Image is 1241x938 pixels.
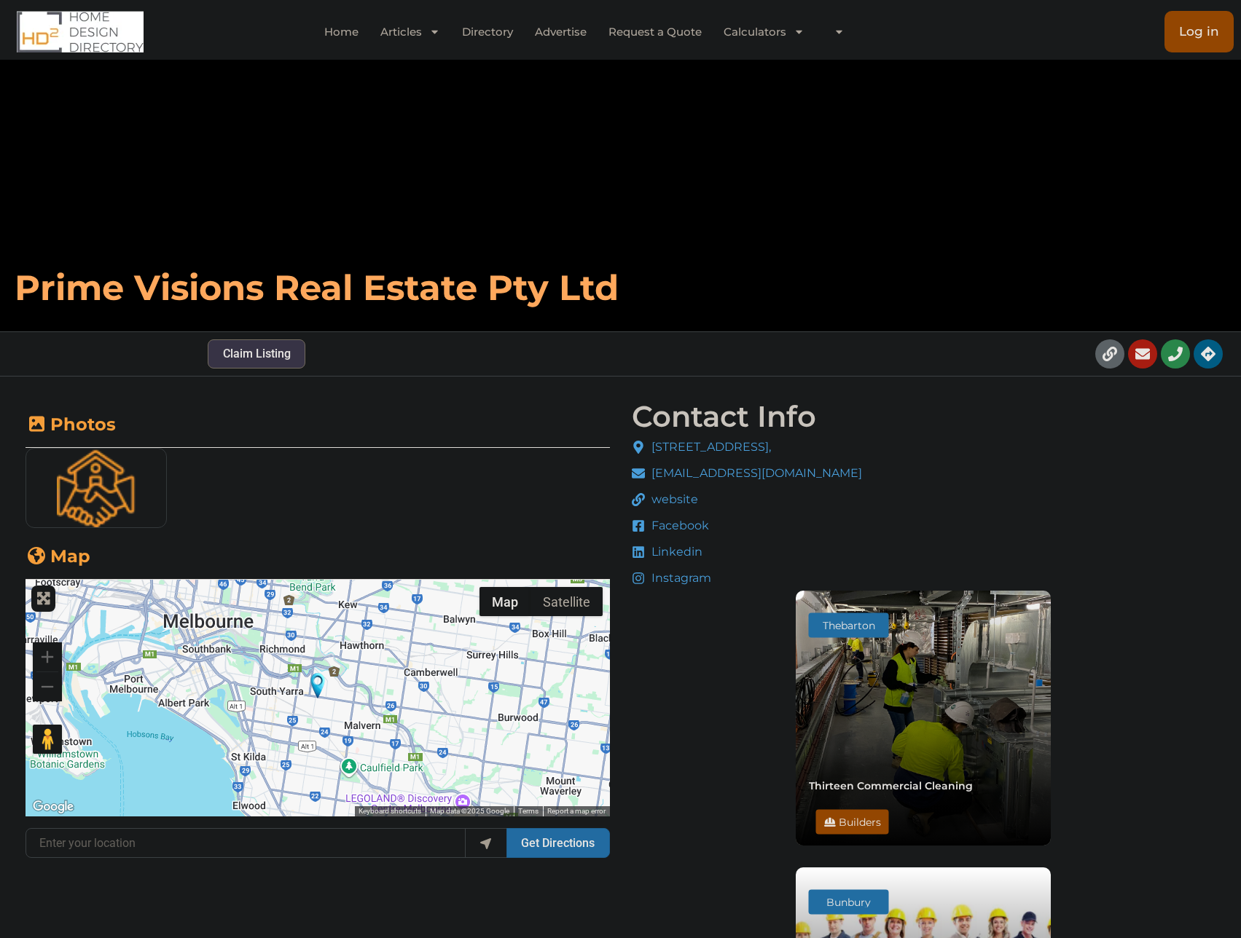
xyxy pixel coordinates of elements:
[359,806,421,816] button: Keyboard shortcuts
[724,15,805,49] a: Calculators
[26,545,90,567] a: Map
[816,620,882,631] div: Thebarton
[33,725,62,754] button: Drag Pegman onto the map to open Street View
[816,897,882,907] div: Bunbury
[33,672,62,701] button: Zoom out
[253,15,928,49] nav: Menu
[648,569,711,587] span: Instagram
[430,807,509,815] span: Map data ©2025 Google
[531,587,603,616] button: Show satellite imagery
[648,543,702,561] span: Linkedin
[506,828,609,857] button: Get Directions
[648,517,709,535] span: Facebook
[632,491,863,508] a: website
[15,266,861,310] h6: Prime Visions Real Estate Pty Ltd
[29,797,77,816] img: Google
[1179,25,1219,38] span: Log in
[26,828,466,857] input: Enter your location
[26,414,116,435] a: Photos
[310,673,325,698] div: Prime Visions Real Estate Pty Ltd
[839,816,881,829] a: Builders
[632,465,863,482] a: [EMAIL_ADDRESS][DOMAIN_NAME]
[648,491,698,508] span: website
[632,402,816,431] h4: Contact Info
[26,449,166,527] img: Real Estate Agent
[648,438,771,456] span: [STREET_ADDRESS],
[462,15,513,49] a: Directory
[208,339,305,368] button: Claim Listing
[547,807,606,815] a: Report a map error
[465,828,507,857] div: use my location
[1164,11,1234,52] a: Log in
[518,807,539,815] a: Terms (opens in new tab)
[608,15,702,49] a: Request a Quote
[29,797,77,816] a: Open this area in Google Maps (opens a new window)
[648,465,862,482] span: [EMAIL_ADDRESS][DOMAIN_NAME]
[324,15,359,49] a: Home
[479,587,531,616] button: Show street map
[33,642,62,671] button: Zoom in
[535,15,587,49] a: Advertise
[380,15,440,49] a: Articles
[809,779,973,792] a: Thirteen Commercial Cleaning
